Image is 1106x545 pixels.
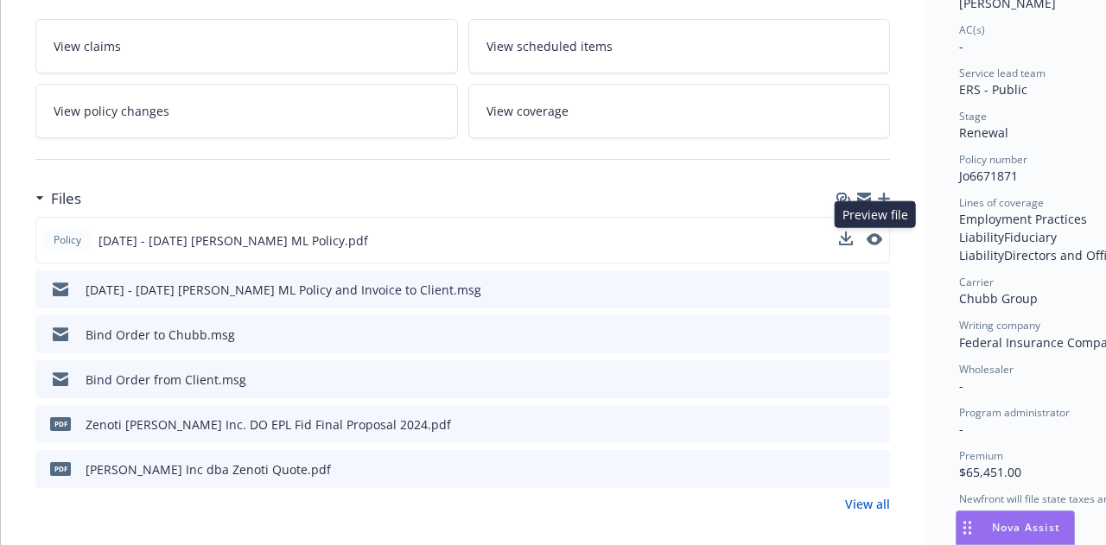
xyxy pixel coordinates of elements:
[868,281,883,299] button: preview file
[486,102,569,120] span: View coverage
[468,19,891,73] a: View scheduled items
[868,326,883,344] button: preview file
[50,232,85,248] span: Policy
[840,415,854,434] button: download file
[959,124,1008,141] span: Renewal
[956,510,1075,545] button: Nova Assist
[86,415,451,434] div: Zenoti [PERSON_NAME] Inc. DO EPL Fid Final Proposal 2024.pdf
[50,462,71,475] span: pdf
[86,371,246,389] div: Bind Order from Client.msg
[50,417,71,430] span: pdf
[486,37,613,55] span: View scheduled items
[959,66,1046,80] span: Service lead team
[959,318,1040,333] span: Writing company
[867,231,882,250] button: preview file
[840,371,854,389] button: download file
[86,281,481,299] div: [DATE] - [DATE] [PERSON_NAME] ML Policy and Invoice to Client.msg
[959,211,1090,245] span: Employment Practices Liability
[839,231,853,245] button: download file
[35,19,458,73] a: View claims
[959,275,994,289] span: Carrier
[840,281,854,299] button: download file
[868,460,883,478] button: preview file
[959,405,1070,420] span: Program administrator
[868,415,883,434] button: preview file
[54,37,121,55] span: View claims
[959,38,963,54] span: -
[468,84,891,138] a: View coverage
[86,326,235,344] div: Bind Order to Chubb.msg
[840,326,854,344] button: download file
[959,507,976,523] span: No
[959,195,1044,210] span: Lines of coverage
[992,520,1060,535] span: Nova Assist
[845,495,890,513] a: View all
[867,233,882,245] button: preview file
[959,421,963,437] span: -
[835,201,916,228] div: Preview file
[35,84,458,138] a: View policy changes
[959,168,1018,184] span: Jo6671871
[959,81,1027,98] span: ERS - Public
[839,231,853,250] button: download file
[959,464,1021,480] span: $65,451.00
[35,187,81,210] div: Files
[957,511,978,544] div: Drag to move
[99,231,368,250] span: [DATE] - [DATE] [PERSON_NAME] ML Policy.pdf
[840,460,854,478] button: download file
[959,377,963,394] span: -
[959,22,985,37] span: AC(s)
[959,152,1027,167] span: Policy number
[868,371,883,389] button: preview file
[54,102,169,120] span: View policy changes
[959,229,1060,263] span: Fiduciary Liability
[959,362,1014,377] span: Wholesaler
[959,290,1038,307] span: Chubb Group
[86,460,331,478] div: [PERSON_NAME] Inc dba Zenoti Quote.pdf
[959,109,987,124] span: Stage
[959,448,1003,463] span: Premium
[51,187,81,210] h3: Files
